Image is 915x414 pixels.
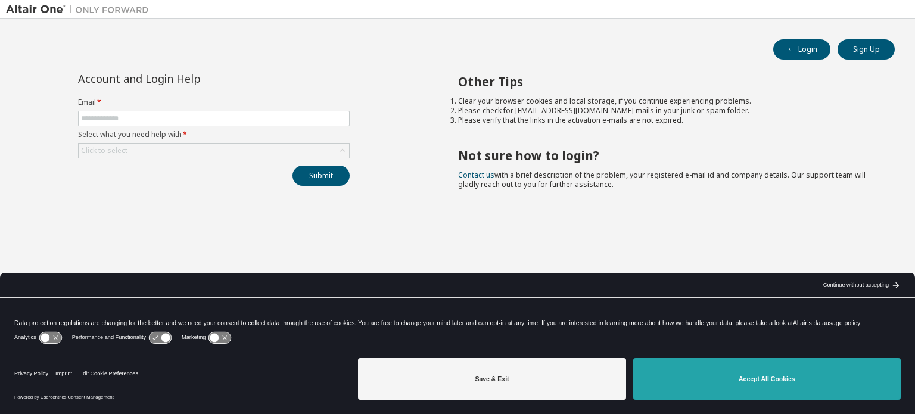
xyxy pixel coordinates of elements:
[458,148,874,163] h2: Not sure how to login?
[79,144,349,158] div: Click to select
[292,166,350,186] button: Submit
[458,170,494,180] a: Contact us
[458,170,866,189] span: with a brief description of the problem, your registered e-mail id and company details. Our suppo...
[6,4,155,15] img: Altair One
[78,98,350,107] label: Email
[458,97,874,106] li: Clear your browser cookies and local storage, if you continue experiencing problems.
[773,39,830,60] button: Login
[81,146,127,155] div: Click to select
[78,74,295,83] div: Account and Login Help
[458,106,874,116] li: Please check for [EMAIL_ADDRESS][DOMAIN_NAME] mails in your junk or spam folder.
[458,116,874,125] li: Please verify that the links in the activation e-mails are not expired.
[78,130,350,139] label: Select what you need help with
[838,39,895,60] button: Sign Up
[458,74,874,89] h2: Other Tips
